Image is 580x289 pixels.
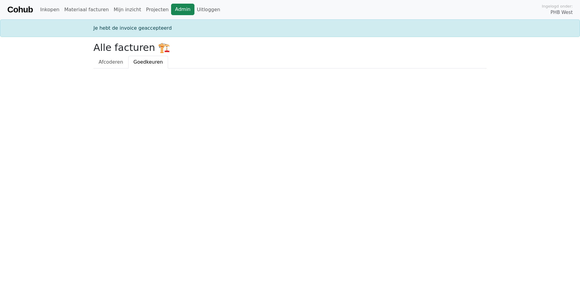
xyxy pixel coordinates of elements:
a: Cohub [7,2,33,17]
span: Goedkeuren [133,59,163,65]
h2: Alle facturen 🏗️ [93,42,487,53]
span: PHB West [551,9,573,16]
div: Je hebt de invoice geaccepteerd [90,25,490,32]
span: Afcoderen [99,59,123,65]
a: Mijn inzicht [111,4,144,16]
a: Admin [171,4,194,15]
a: Uitloggen [194,4,223,16]
a: Materiaal facturen [62,4,111,16]
span: Ingelogd onder: [542,3,573,9]
a: Goedkeuren [128,56,168,68]
a: Inkopen [38,4,62,16]
a: Afcoderen [93,56,128,68]
a: Projecten [143,4,171,16]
